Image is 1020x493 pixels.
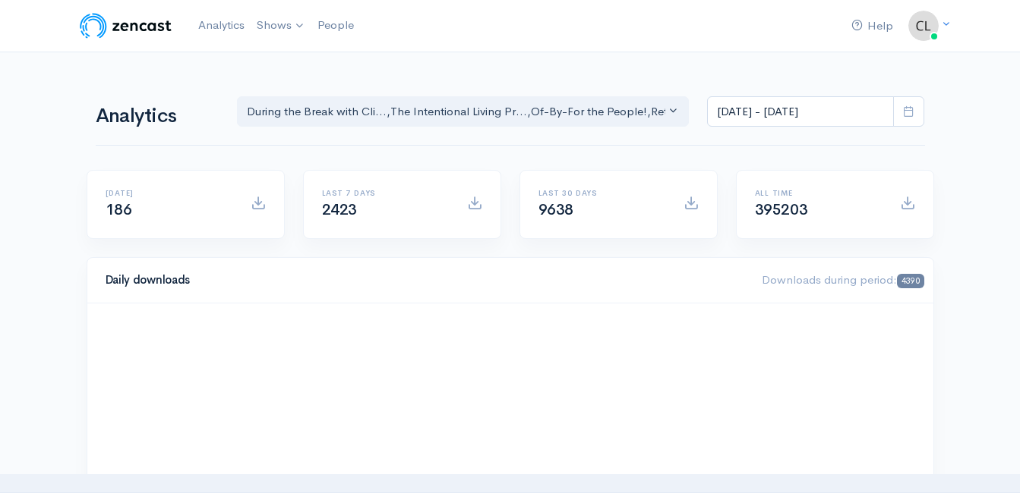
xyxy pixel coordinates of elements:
h6: Last 30 days [538,189,665,197]
span: 395203 [755,200,808,219]
button: During the Break with Cli..., The Intentional Living Pr..., Of-By-For the People!, Rethink - Rese... [237,96,690,127]
h1: Analytics [96,105,219,127]
a: Shows [251,9,311,42]
h4: Daily downloads [106,274,744,287]
h6: All time [755,189,882,197]
div: During the Break with Cli... , The Intentional Living Pr... , Of-By-For the People! , Rethink - R... [247,103,666,121]
span: 4390 [897,274,924,288]
input: analytics date range selector [707,96,894,127]
span: 9638 [538,200,573,219]
h6: Last 7 days [322,189,449,197]
svg: A chart. [106,322,915,473]
span: 2423 [322,200,357,219]
a: Analytics [192,9,251,42]
a: People [311,9,360,42]
h6: [DATE] [106,189,232,197]
span: 186 [106,200,132,219]
span: Downloads during period: [762,272,924,287]
img: ZenCast Logo [77,11,174,41]
a: Help [845,10,899,42]
img: ... [908,11,939,41]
